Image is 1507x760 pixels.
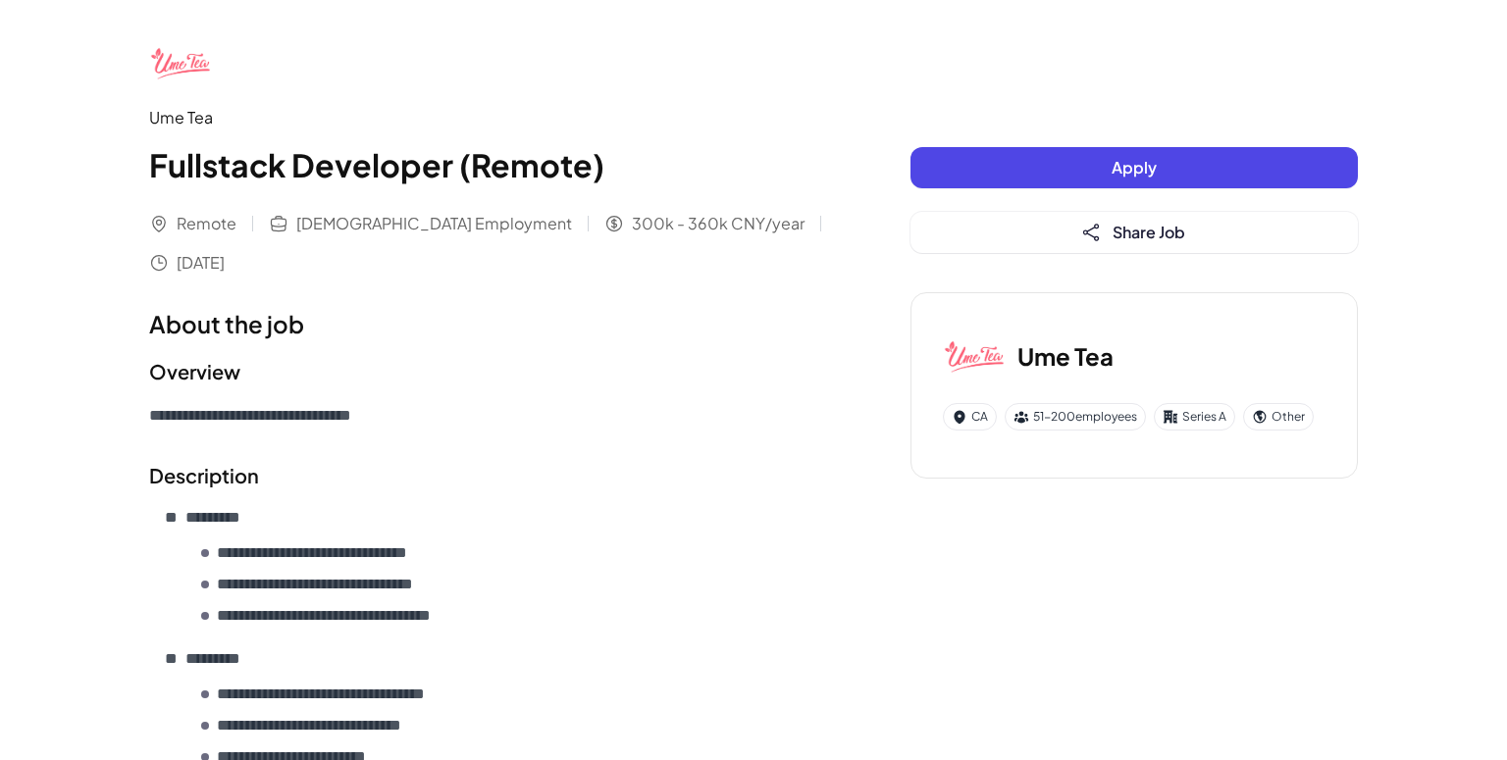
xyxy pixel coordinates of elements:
[1017,338,1114,374] h3: Ume Tea
[149,141,832,188] h1: Fullstack Developer (Remote)
[632,212,805,235] span: 300k - 360k CNY/year
[296,212,572,235] span: [DEMOGRAPHIC_DATA] Employment
[1113,222,1185,242] span: Share Job
[177,251,225,275] span: [DATE]
[910,147,1358,188] button: Apply
[177,212,236,235] span: Remote
[1005,403,1146,431] div: 51-200 employees
[1112,157,1157,177] span: Apply
[149,31,212,94] img: Um
[943,325,1006,387] img: Um
[910,212,1358,253] button: Share Job
[1154,403,1235,431] div: Series A
[149,306,832,341] h1: About the job
[943,403,997,431] div: CA
[149,357,832,386] h2: Overview
[149,106,832,129] div: Ume Tea
[1243,403,1314,431] div: Other
[149,461,832,490] h2: Description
